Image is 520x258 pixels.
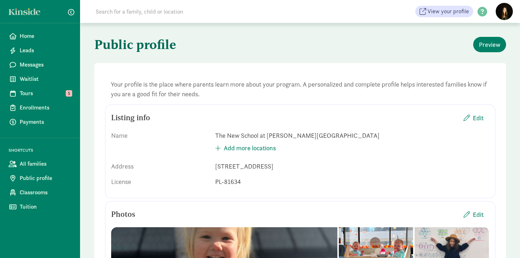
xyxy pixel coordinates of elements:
a: Messages [3,58,77,72]
a: Tuition [3,200,77,214]
span: Classrooms [20,188,71,197]
button: Preview [473,37,506,52]
div: The New School at [PERSON_NAME][GEOGRAPHIC_DATA] [215,131,489,140]
div: Your profile is the place where parents learn more about your program. A personalized and complet... [105,74,495,104]
a: Enrollments [3,101,77,115]
a: All families [3,157,77,171]
span: All families [20,160,71,168]
span: Home [20,32,71,40]
a: Classrooms [3,185,77,200]
span: 5 [66,90,72,97]
h5: Photos [111,210,135,219]
h1: Public profile [94,31,299,57]
span: Payments [20,118,71,126]
input: Search for a family, child or location [91,4,292,19]
div: [STREET_ADDRESS] [215,161,489,171]
span: Waitlist [20,75,71,83]
div: PL-81634 [215,177,489,186]
a: Leads [3,43,77,58]
a: Waitlist [3,72,77,86]
span: Leads [20,46,71,55]
span: Public profile [20,174,71,182]
span: Tuition [20,203,71,211]
span: View your profile [427,7,469,16]
span: Preview [479,40,500,49]
h5: Listing info [111,113,150,122]
span: Edit [473,113,484,123]
a: Home [3,29,77,43]
a: Tours 5 [3,86,77,101]
a: Public profile [3,171,77,185]
a: View your profile [415,6,473,17]
div: Address [111,161,209,171]
span: Add more locations [224,143,276,153]
a: Payments [3,115,77,129]
div: Name [111,131,209,156]
button: Add more locations [209,140,282,156]
span: Enrollments [20,103,71,112]
button: Edit [458,207,489,222]
span: Edit [473,210,484,219]
span: Tours [20,89,71,98]
span: Messages [20,60,71,69]
button: Edit [458,110,489,126]
div: License [111,177,209,186]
